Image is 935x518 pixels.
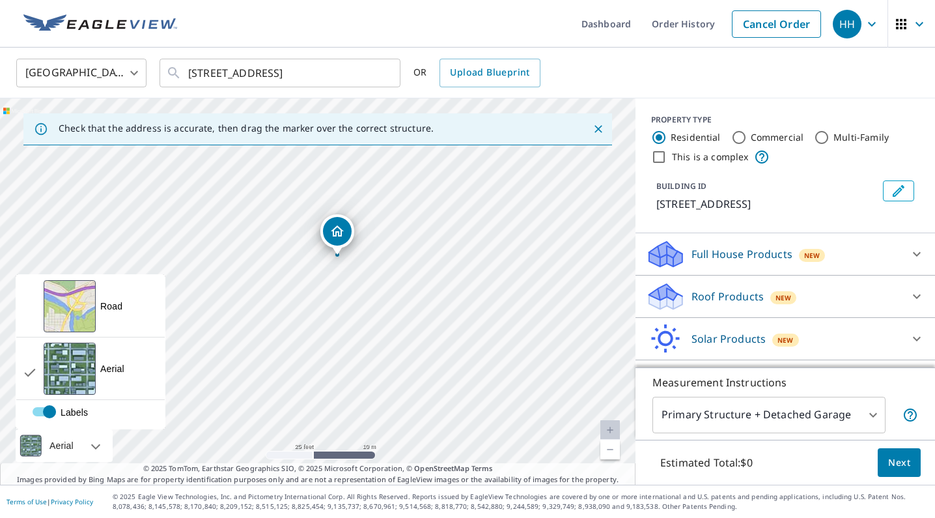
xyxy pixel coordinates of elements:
label: This is a complex [672,151,749,164]
p: Estimated Total: $0 [650,448,763,477]
a: Terms of Use [7,497,47,506]
label: Commercial [751,131,804,144]
div: Road [100,300,122,313]
div: Walls ProductsNew [646,366,925,397]
p: Solar Products [691,331,766,347]
label: Residential [671,131,721,144]
a: Upload Blueprint [440,59,540,87]
p: | [7,498,93,506]
div: Aerial [46,429,77,462]
div: Aerial [100,362,124,375]
label: Multi-Family [833,131,889,144]
span: New [777,335,793,345]
div: Primary Structure + Detached Garage [652,397,886,433]
p: Roof Products [691,289,764,304]
a: Cancel Order [732,10,821,38]
span: New [775,293,791,303]
a: Current Level 20, Zoom Out [600,440,620,459]
a: Current Level 20, Zoom In Disabled [600,420,620,440]
span: Next [888,455,910,471]
input: Search by address or latitude-longitude [188,55,374,91]
a: Privacy Policy [51,497,93,506]
div: Full House ProductsNew [646,238,925,270]
div: Roof ProductsNew [646,281,925,312]
p: [STREET_ADDRESS] [656,196,878,212]
div: Dropped pin, building 1, Residential property, 1445 Laclede St Sheridan, WY 82801 [320,214,354,255]
p: Measurement Instructions [652,375,918,390]
div: [GEOGRAPHIC_DATA] [16,55,147,91]
div: HH [833,10,861,38]
a: OpenStreetMap [414,463,469,473]
p: Full House Products [691,246,792,262]
div: OR [413,59,540,87]
button: Close [590,121,607,137]
p: © 2025 Eagle View Technologies, Inc. and Pictometry International Corp. All Rights Reserved. Repo... [113,492,928,511]
span: Upload Blueprint [450,65,529,81]
span: New [804,250,820,261]
div: Aerial [16,429,113,462]
div: enabled [16,400,165,429]
img: EV Logo [23,14,177,34]
label: Labels [16,406,191,419]
p: Check that the address is accurate, then drag the marker over the correct structure. [59,122,434,134]
div: View aerial and more... [16,274,165,429]
span: © 2025 TomTom, Earthstar Geographics SIO, © 2025 Microsoft Corporation, © [143,463,493,474]
button: Edit building 1 [883,180,914,201]
div: Solar ProductsNew [646,323,925,354]
p: BUILDING ID [656,180,706,192]
div: PROPERTY TYPE [651,114,919,126]
span: Your report will include the primary structure and a detached garage if one exists. [902,407,918,423]
a: Terms [471,463,493,473]
button: Next [878,448,921,478]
